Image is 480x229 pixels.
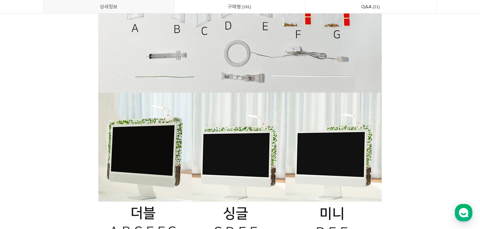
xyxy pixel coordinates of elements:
span: 설정 [97,186,105,191]
a: 설정 [81,177,121,193]
span: 대화 [58,187,65,192]
span: 21 [372,3,381,10]
span: 191 [241,3,252,10]
a: 대화 [42,177,81,193]
a: 홈 [2,177,42,193]
span: 홈 [20,186,24,191]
